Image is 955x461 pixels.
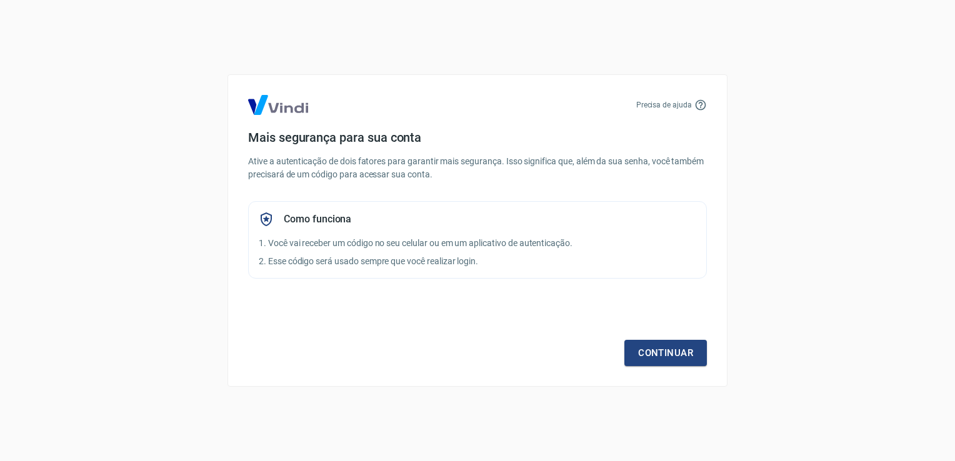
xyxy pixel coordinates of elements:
img: Logo Vind [248,95,308,115]
p: 2. Esse código será usado sempre que você realizar login. [259,255,696,268]
p: Ative a autenticação de dois fatores para garantir mais segurança. Isso significa que, além da su... [248,155,707,181]
p: Precisa de ajuda [636,99,692,111]
h4: Mais segurança para sua conta [248,130,707,145]
h5: Como funciona [284,213,351,226]
a: Continuar [624,340,707,366]
p: 1. Você vai receber um código no seu celular ou em um aplicativo de autenticação. [259,237,696,250]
